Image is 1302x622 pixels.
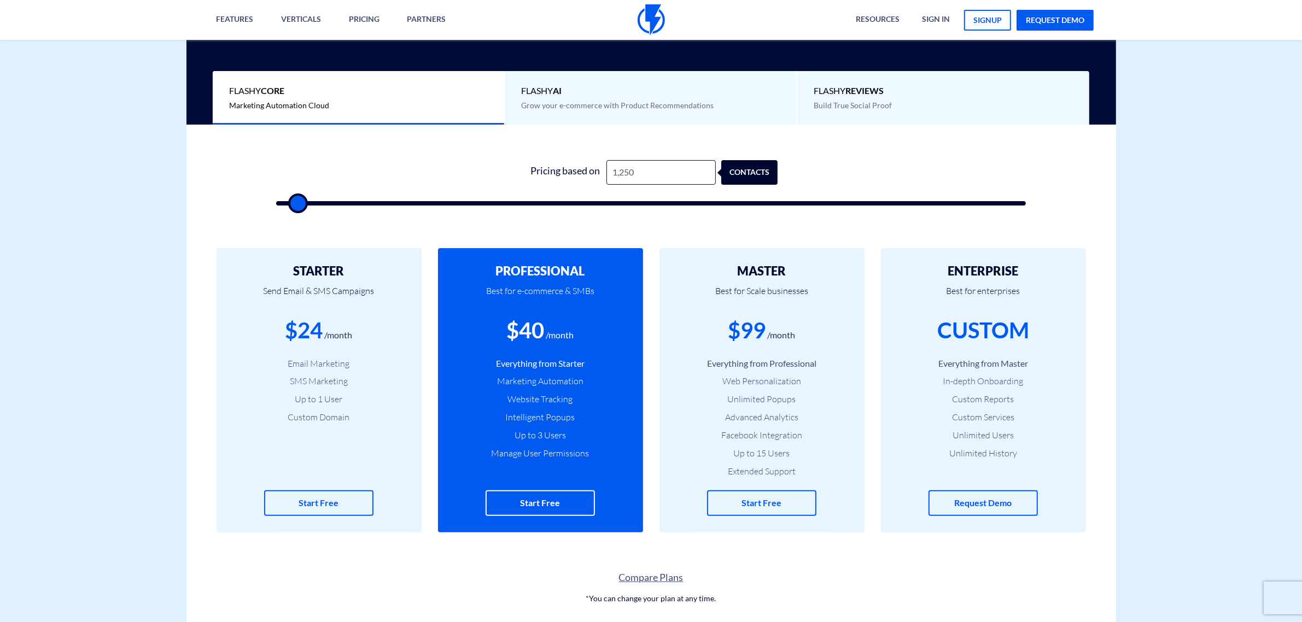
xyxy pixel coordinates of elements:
li: Up to 15 Users [676,447,848,460]
div: $99 [728,315,766,346]
li: Extended Support [676,465,848,478]
li: Up to 3 Users [454,429,627,442]
li: Email Marketing [233,357,405,370]
h2: ENTERPRISE [897,265,1070,278]
a: request demo [1017,10,1094,31]
a: Start Free [707,490,816,516]
li: Intelligent Popups [454,411,627,424]
li: SMS Marketing [233,375,405,388]
p: Best for Scale businesses [676,278,848,315]
li: Custom Domain [233,411,405,424]
span: Marketing Automation Cloud [229,101,329,110]
a: Start Free [486,490,595,516]
li: Custom Services [897,411,1070,424]
div: contacts [728,160,784,185]
li: Everything from Starter [454,357,627,370]
h2: PROFESSIONAL [454,265,627,278]
li: Everything from Professional [676,357,848,370]
li: Unlimited Popups [676,393,848,406]
a: Request Demo [929,490,1038,516]
li: Advanced Analytics [676,411,848,424]
div: $40 [507,315,545,346]
span: Flashy [814,85,1073,97]
span: Flashy [229,85,488,97]
li: Manage User Permissions [454,447,627,460]
h2: MASTER [676,265,848,278]
li: Unlimited Users [897,429,1070,442]
li: Custom Reports [897,393,1070,406]
li: In-depth Onboarding [897,375,1070,388]
b: AI [553,85,562,96]
div: /month [546,329,574,342]
p: Best for e-commerce & SMBs [454,278,627,315]
span: Grow your e-commerce with Product Recommendations [522,101,714,110]
b: REVIEWS [845,85,884,96]
div: CUSTOM [937,315,1029,346]
li: Website Tracking [454,393,627,406]
li: Up to 1 User [233,393,405,406]
span: Flashy [522,85,780,97]
p: *You can change your plan at any time. [186,593,1116,604]
span: Build True Social Proof [814,101,892,110]
a: Start Free [264,490,373,516]
li: Facebook Integration [676,429,848,442]
p: Best for enterprises [897,278,1070,315]
div: /month [325,329,353,342]
li: Marketing Automation [454,375,627,388]
li: Everything from Master [897,357,1070,370]
a: Compare Plans [186,571,1116,585]
h2: STARTER [233,265,405,278]
p: Send Email & SMS Campaigns [233,278,405,315]
li: Unlimited History [897,447,1070,460]
a: signup [964,10,1011,31]
div: /month [768,329,796,342]
div: $24 [285,315,323,346]
b: Core [261,85,284,96]
li: Web Personalization [676,375,848,388]
div: Pricing based on [524,160,606,185]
